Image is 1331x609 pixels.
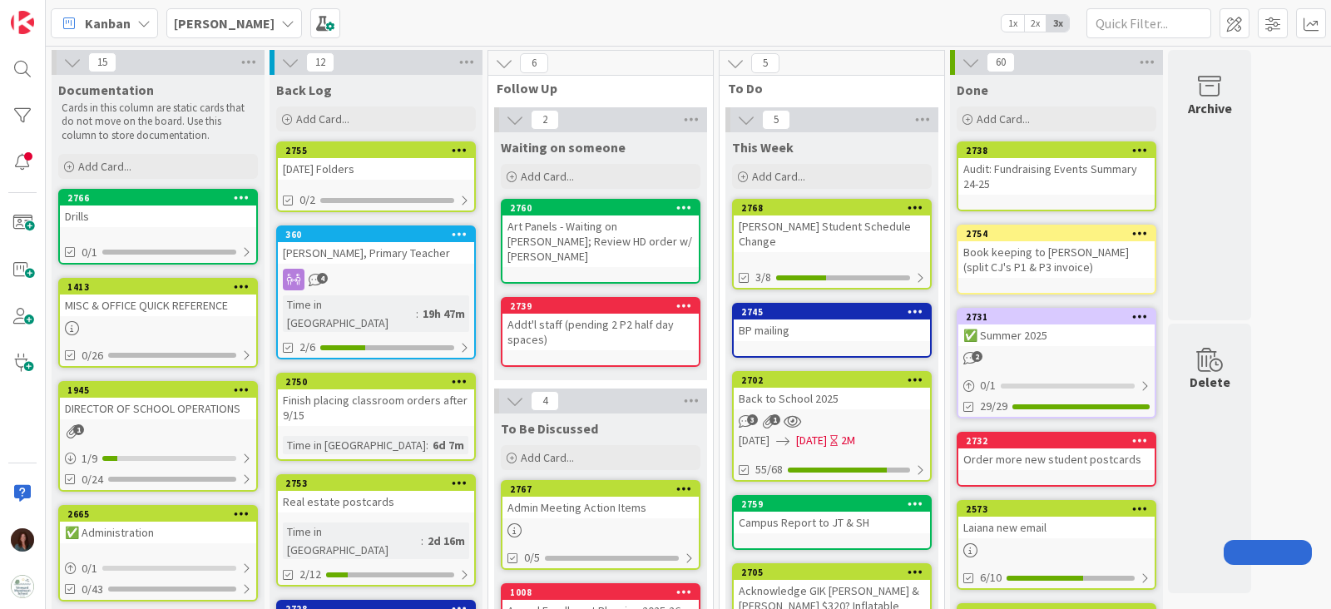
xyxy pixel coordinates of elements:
span: Add Card... [78,159,131,174]
div: 2702 [741,374,930,386]
span: Follow Up [497,80,692,97]
span: 4 [531,391,559,411]
a: 2665✅ Administration0/10/43 [58,505,258,602]
a: 2745BP mailing [732,303,932,358]
span: This Week [732,139,794,156]
div: 360 [278,227,474,242]
div: 6d 7m [428,436,468,454]
span: Add Card... [296,111,349,126]
span: 0/1 [82,244,97,261]
div: 2753 [285,478,474,489]
span: Add Card... [521,450,574,465]
span: : [421,532,423,550]
div: 2767 [502,482,699,497]
span: 0/2 [299,191,315,209]
span: 2/12 [299,566,321,583]
div: 2739Addt'l staff (pending 2 P2 half day spaces) [502,299,699,350]
div: MISC & OFFICE QUICK REFERENCE [60,295,256,316]
p: Cards in this column are static cards that do not move on the board. Use this column to store doc... [62,101,255,142]
div: 1945DIRECTOR OF SCHOOL OPERATIONS [60,383,256,419]
div: 2732Order more new student postcards [958,433,1155,470]
a: 2750Finish placing classroom orders after 9/15Time in [GEOGRAPHIC_DATA]:6d 7m [276,373,476,461]
span: 0/26 [82,347,103,364]
span: 5 [762,110,790,130]
span: : [416,304,418,323]
span: 0 / 1 [980,377,996,394]
span: 0/24 [82,471,103,488]
div: 2753 [278,476,474,491]
b: [PERSON_NAME] [174,15,275,32]
div: Order more new student postcards [958,448,1155,470]
div: 360 [285,229,474,240]
div: 2731✅ Summer 2025 [958,309,1155,346]
div: 2760 [510,202,699,214]
div: 2759Campus Report to JT & SH [734,497,930,533]
div: 2702 [734,373,930,388]
div: 360[PERSON_NAME], Primary Teacher [278,227,474,264]
div: Time in [GEOGRAPHIC_DATA] [283,295,416,332]
a: 2760Art Panels - Waiting on [PERSON_NAME]; Review HD order w/ [PERSON_NAME] [501,199,700,284]
img: avatar [11,575,34,598]
div: 2768 [734,201,930,215]
span: [DATE] [796,432,827,449]
a: 2766Drills0/1 [58,189,258,265]
div: 2759 [734,497,930,512]
div: 2759 [741,498,930,510]
span: 1 / 9 [82,450,97,468]
span: : [426,436,428,454]
a: 2754Book keeping to [PERSON_NAME] (split CJ's P1 & P3 invoice) [957,225,1156,295]
div: ✅ Administration [60,522,256,543]
span: 3x [1046,15,1069,32]
div: 1413MISC & OFFICE QUICK REFERENCE [60,280,256,316]
a: 2759Campus Report to JT & SH [732,495,932,550]
div: 0/1 [958,375,1155,396]
div: 1008 [510,587,699,598]
div: 2573 [966,503,1155,515]
div: 2738Audit: Fundraising Events Summary 24-25 [958,143,1155,195]
a: 2702Back to School 2025[DATE][DATE]2M55/68 [732,371,932,482]
div: 2705 [741,567,930,578]
div: 2573 [958,502,1155,517]
div: 1413 [60,280,256,295]
div: Back to School 2025 [734,388,930,409]
span: 2 [531,110,559,130]
div: Campus Report to JT & SH [734,512,930,533]
span: 3/8 [755,269,771,286]
div: 2665 [60,507,256,522]
div: [PERSON_NAME], Primary Teacher [278,242,474,264]
div: 2738 [966,145,1155,156]
a: 1413MISC & OFFICE QUICK REFERENCE0/26 [58,278,258,368]
div: 2760Art Panels - Waiting on [PERSON_NAME]; Review HD order w/ [PERSON_NAME] [502,201,699,267]
div: Book keeping to [PERSON_NAME] (split CJ's P1 & P3 invoice) [958,241,1155,278]
span: 3 [747,414,758,425]
span: 2/6 [299,339,315,356]
span: 0/43 [82,581,103,598]
div: 2731 [966,311,1155,323]
span: 6 [520,53,548,73]
div: Archive [1188,98,1232,118]
div: 2754 [958,226,1155,241]
div: 1413 [67,281,256,293]
span: To Do [728,80,923,97]
div: 2750Finish placing classroom orders after 9/15 [278,374,474,426]
a: 2738Audit: Fundraising Events Summary 24-25 [957,141,1156,211]
div: 0/1 [60,558,256,579]
div: 2753Real estate postcards [278,476,474,512]
div: 2750 [285,376,474,388]
div: 2755 [285,145,474,156]
div: 2745BP mailing [734,304,930,341]
div: 2767 [510,483,699,495]
span: Add Card... [752,169,805,184]
div: Audit: Fundraising Events Summary 24-25 [958,158,1155,195]
div: 1945 [67,384,256,396]
div: [PERSON_NAME] Student Schedule Change [734,215,930,252]
div: Drills [60,205,256,227]
div: Art Panels - Waiting on [PERSON_NAME]; Review HD order w/ [PERSON_NAME] [502,215,699,267]
div: 2d 16m [423,532,469,550]
div: 2738 [958,143,1155,158]
div: BP mailing [734,319,930,341]
input: Quick Filter... [1086,8,1211,38]
a: 2768[PERSON_NAME] Student Schedule Change3/8 [732,199,932,290]
span: 2 [972,351,982,362]
span: Waiting on someone [501,139,626,156]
